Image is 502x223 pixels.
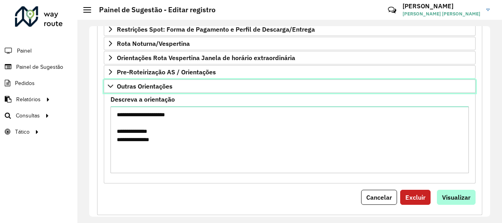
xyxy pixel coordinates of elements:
[442,193,470,201] span: Visualizar
[15,128,30,136] span: Tático
[15,79,35,87] span: Pedidos
[361,190,397,205] button: Cancelar
[104,65,476,79] a: Pre-Roteirização AS / Orientações
[91,6,215,14] h2: Painel de Sugestão - Editar registro
[437,190,476,205] button: Visualizar
[117,26,315,32] span: Restrições Spot: Forma de Pagamento e Perfil de Descarga/Entrega
[117,55,295,61] span: Orientações Rota Vespertina Janela de horário extraordinária
[403,2,480,10] h3: [PERSON_NAME]
[117,69,216,75] span: Pre-Roteirização AS / Orientações
[17,47,32,55] span: Painel
[104,93,476,183] div: Outras Orientações
[104,23,476,36] a: Restrições Spot: Forma de Pagamento e Perfil de Descarga/Entrega
[403,10,480,17] span: [PERSON_NAME] [PERSON_NAME]
[111,94,175,104] label: Descreva a orientação
[16,95,41,104] span: Relatórios
[104,51,476,64] a: Orientações Rota Vespertina Janela de horário extraordinária
[16,63,63,71] span: Painel de Sugestão
[117,40,190,47] span: Rota Noturna/Vespertina
[104,79,476,93] a: Outras Orientações
[366,193,392,201] span: Cancelar
[384,2,401,19] a: Contato Rápido
[16,111,40,120] span: Consultas
[104,37,476,50] a: Rota Noturna/Vespertina
[400,190,431,205] button: Excluir
[405,193,425,201] span: Excluir
[117,83,172,89] span: Outras Orientações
